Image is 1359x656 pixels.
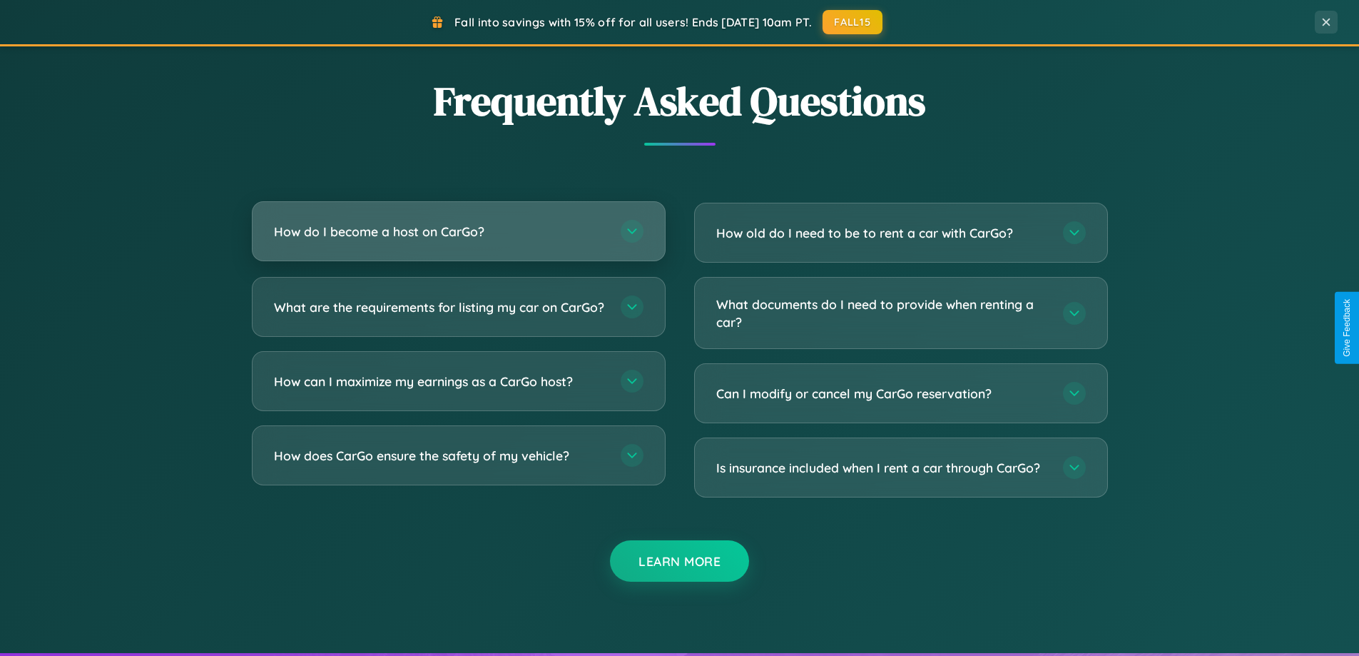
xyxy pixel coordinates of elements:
[716,385,1049,403] h3: Can I modify or cancel my CarGo reservation?
[610,540,749,582] button: Learn More
[252,74,1108,128] h2: Frequently Asked Questions
[1342,299,1352,357] div: Give Feedback
[716,296,1049,330] h3: What documents do I need to provide when renting a car?
[716,459,1049,477] h3: Is insurance included when I rent a car through CarGo?
[454,15,812,29] span: Fall into savings with 15% off for all users! Ends [DATE] 10am PT.
[274,298,606,316] h3: What are the requirements for listing my car on CarGo?
[274,447,606,465] h3: How does CarGo ensure the safety of my vehicle?
[823,10,882,34] button: FALL15
[716,224,1049,242] h3: How old do I need to be to rent a car with CarGo?
[274,223,606,241] h3: How do I become a host on CarGo?
[274,373,606,390] h3: How can I maximize my earnings as a CarGo host?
